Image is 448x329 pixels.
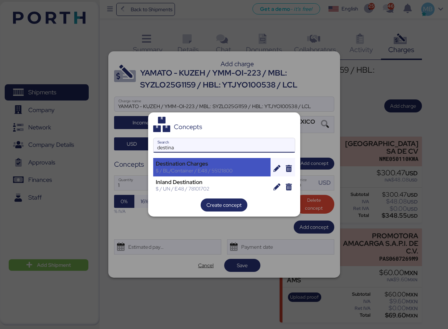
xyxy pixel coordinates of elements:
div: Inland Destination [156,179,268,185]
input: Search [154,138,295,153]
button: Create concept [201,198,247,211]
span: Create concept [206,201,242,209]
div: Destination Charges [156,161,268,167]
div: $ / BL/Container / E48 / 55121800 [156,167,268,174]
div: Concepts [174,124,202,130]
div: $ / UN / E48 / 78101702 [156,185,268,192]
